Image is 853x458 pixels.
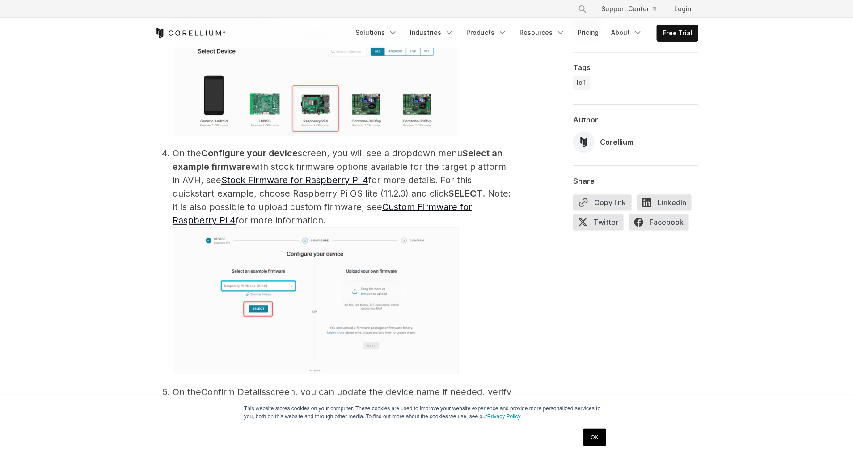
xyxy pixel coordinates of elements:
img: Firmware selection screen showing option to load Raspberry Pi OS Lite or upload a custom firmware... [173,227,459,374]
div: Navigation Menu [350,25,698,42]
a: About [606,25,648,41]
span: On the [173,387,201,397]
div: Corellium [600,137,633,147]
a: Products [461,25,512,41]
button: Search [574,1,591,17]
span: Twitter [573,214,624,230]
a: Support Center [594,1,663,17]
span: Confirm Details [201,387,266,397]
a: LinkedIn [637,194,697,214]
div: Share [573,176,698,185]
span: IoT [577,78,587,87]
a: Free Trial [657,25,698,41]
a: OK [583,429,606,446]
strong: Configure your device [201,148,298,159]
span: LinkedIn [637,194,692,210]
a: Login [667,1,698,17]
strong: SELECT [448,188,483,199]
a: Corellium Home [155,28,226,38]
a: Industries [405,25,459,41]
span: Facebook [629,214,689,230]
span: On the screen, you will see a dropdown menu with stock firmware options available for the target ... [173,148,511,377]
a: Pricing [572,25,604,41]
img: Corellium [573,131,595,153]
a: Twitter [573,214,629,234]
a: Solutions [350,25,403,41]
p: This website stores cookies on your computer. These cookies are used to improve your website expe... [244,404,609,420]
img: Step 2: Select device > Raspberry Pi 4 [173,21,459,136]
a: Facebook [629,214,694,234]
a: IoT [573,76,590,90]
div: Navigation Menu [567,1,698,17]
a: Privacy Policy. [487,413,522,420]
a: Stock Firmware for Raspberry Pi 4 [221,175,368,185]
div: Tags [573,63,698,72]
button: Copy link [573,194,632,210]
a: Resources [514,25,570,41]
span: screen, you can update the device name if needed, verify your selections, and then click [173,387,511,411]
div: Author [573,115,698,124]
